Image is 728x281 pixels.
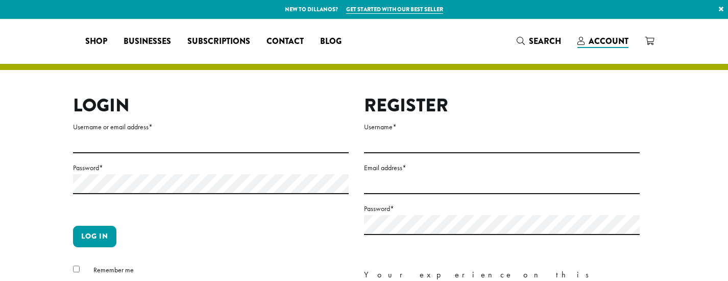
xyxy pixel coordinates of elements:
[77,33,115,50] a: Shop
[73,161,349,174] label: Password
[73,226,116,247] button: Log in
[364,121,640,133] label: Username
[346,5,443,14] a: Get started with our best seller
[73,95,349,116] h2: Login
[364,202,640,215] label: Password
[266,35,304,48] span: Contact
[589,35,628,47] span: Account
[529,35,561,47] span: Search
[73,121,349,133] label: Username or email address
[124,35,171,48] span: Businesses
[508,33,569,50] a: Search
[187,35,250,48] span: Subscriptions
[93,265,134,274] span: Remember me
[364,95,640,116] h2: Register
[320,35,342,48] span: Blog
[85,35,107,48] span: Shop
[364,161,640,174] label: Email address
